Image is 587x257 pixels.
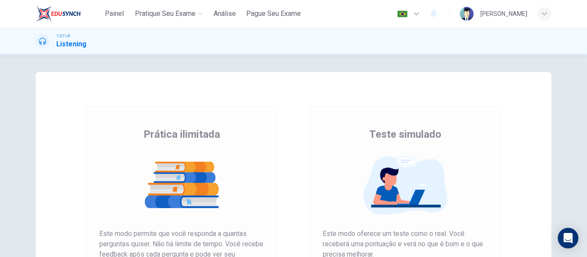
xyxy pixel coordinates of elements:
[369,127,441,141] span: Teste simulado
[131,6,207,21] button: Pratique seu exame
[36,5,81,22] img: EduSynch logo
[246,9,301,19] span: Pague Seu Exame
[105,9,124,19] span: Painel
[56,33,70,39] span: TOEFL®
[397,11,408,17] img: pt
[36,5,101,22] a: EduSynch logo
[460,7,474,21] img: Profile picture
[56,39,86,49] h1: Listening
[480,9,527,19] div: [PERSON_NAME]
[558,228,578,248] div: Open Intercom Messenger
[135,9,196,19] span: Pratique seu exame
[243,6,304,21] button: Pague Seu Exame
[101,6,128,21] button: Painel
[214,9,236,19] span: Análise
[210,6,239,21] button: Análise
[144,127,220,141] span: Prática ilimitada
